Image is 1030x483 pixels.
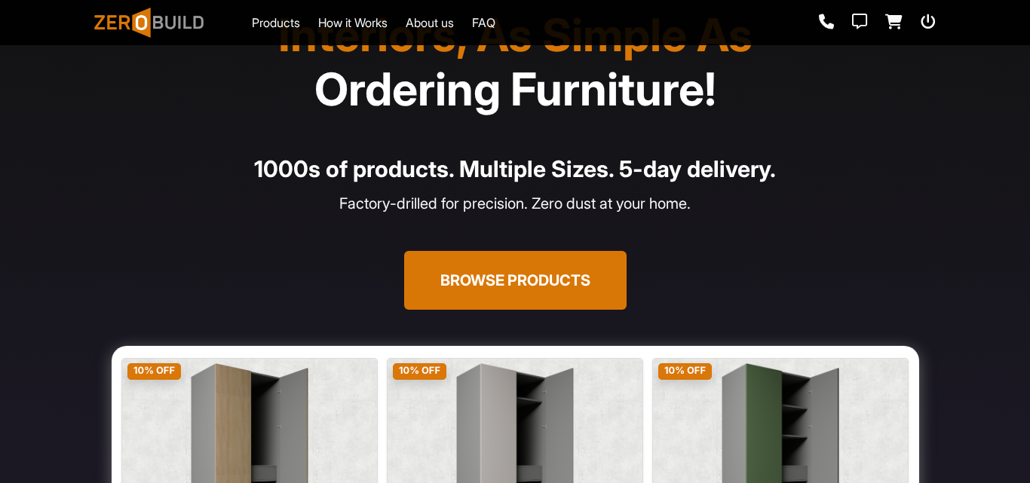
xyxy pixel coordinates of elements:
[252,14,300,32] a: Products
[921,14,936,31] a: Logout
[472,14,495,32] a: FAQ
[94,8,204,38] img: ZeroBuild logo
[318,14,388,32] a: How it Works
[404,251,627,310] button: Browse Products
[103,192,927,215] p: Factory-drilled for precision. Zero dust at your home.
[314,62,716,116] span: Ordering Furniture!
[103,8,927,116] h1: Interiors, As Simple As
[406,14,454,32] a: About us
[103,152,927,186] h4: 1000s of products. Multiple Sizes. 5-day delivery.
